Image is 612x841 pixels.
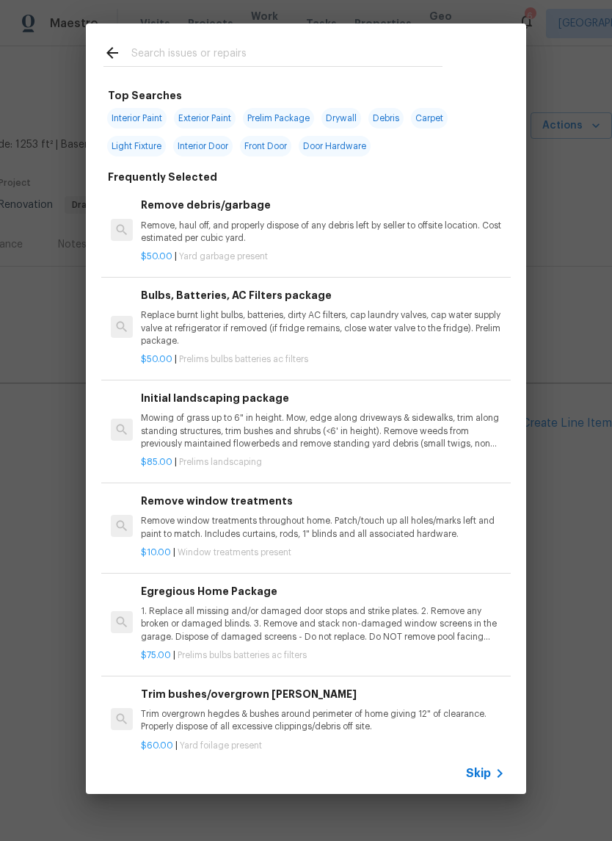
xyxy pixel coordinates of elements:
span: Interior Paint [107,108,167,129]
h6: Frequently Selected [108,169,217,185]
span: Debris [368,108,404,129]
span: $60.00 [141,741,173,750]
span: Exterior Paint [174,108,236,129]
p: Remove, haul off, and properly dispose of any debris left by seller to offsite location. Cost est... [141,220,505,245]
h6: Remove window treatments [141,493,505,509]
input: Search issues or repairs [131,44,442,66]
p: Trim overgrown hegdes & bushes around perimeter of home giving 12" of clearance. Properly dispose... [141,708,505,733]
span: $50.00 [141,252,172,261]
p: | [141,546,505,559]
p: | [141,649,505,662]
p: 1. Replace all missing and/or damaged door stops and strike plates. 2. Remove any broken or damag... [141,605,505,643]
span: Yard foilage present [180,741,262,750]
span: Window treatments present [178,548,291,557]
p: | [141,250,505,263]
p: | [141,456,505,469]
span: $50.00 [141,355,172,364]
span: $10.00 [141,548,171,557]
span: Front Door [240,136,291,156]
p: Remove window treatments throughout home. Patch/touch up all holes/marks left and paint to match.... [141,515,505,540]
span: Door Hardware [299,136,371,156]
p: | [141,740,505,752]
h6: Top Searches [108,87,182,104]
h6: Bulbs, Batteries, AC Filters package [141,287,505,303]
span: Carpet [411,108,448,129]
h6: Initial landscaping package [141,390,505,406]
h6: Trim bushes/overgrown [PERSON_NAME] [141,686,505,702]
p: | [141,353,505,366]
span: Skip [466,766,491,781]
span: Drywall [321,108,361,129]
h6: Egregious Home Package [141,583,505,599]
p: Replace burnt light bulbs, batteries, dirty AC filters, cap laundry valves, cap water supply valv... [141,309,505,347]
span: Prelim Package [243,108,314,129]
span: Prelims landscaping [179,458,262,466]
h6: Remove debris/garbage [141,197,505,213]
span: Yard garbage present [179,252,268,261]
span: Interior Door [173,136,233,156]
span: $85.00 [141,458,172,466]
span: $75.00 [141,651,171,660]
span: Prelims bulbs batteries ac filters [179,355,308,364]
span: Light Fixture [107,136,166,156]
span: Prelims bulbs batteries ac filters [178,651,307,660]
p: Mowing of grass up to 6" in height. Mow, edge along driveways & sidewalks, trim along standing st... [141,412,505,450]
